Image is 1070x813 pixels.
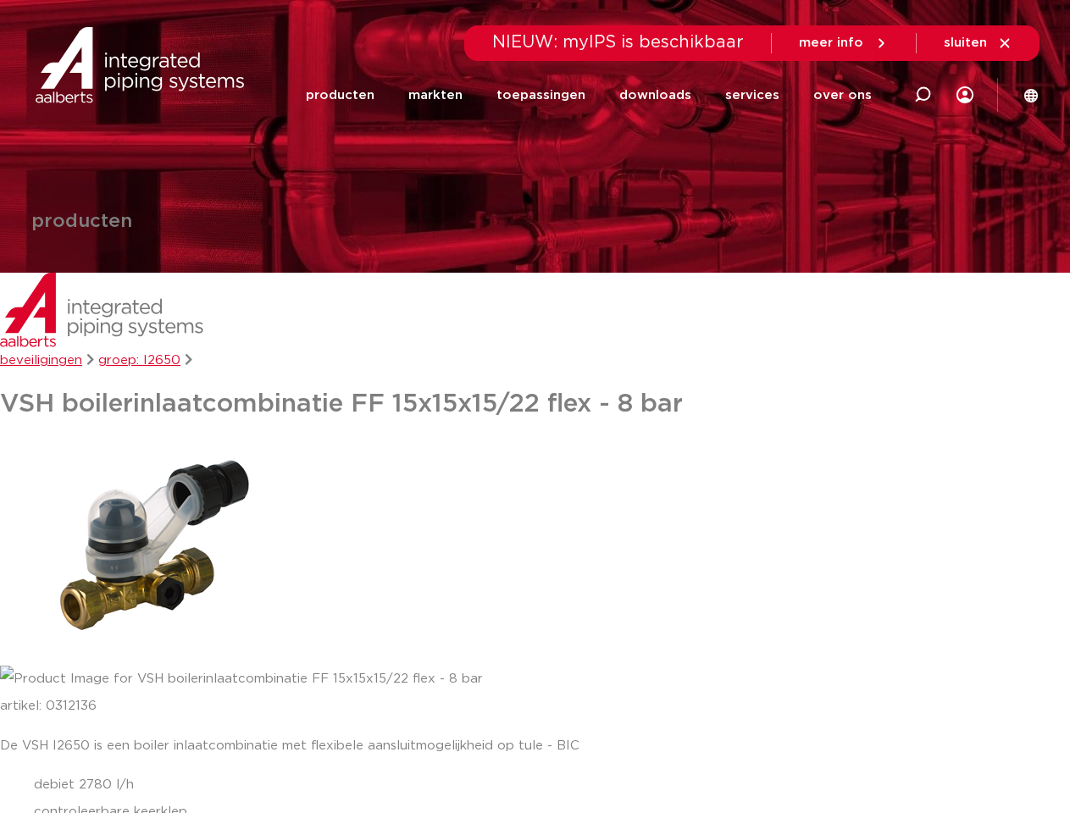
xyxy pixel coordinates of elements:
a: services [725,63,779,128]
a: downloads [619,63,691,128]
a: markten [408,63,463,128]
a: sluiten [944,36,1012,51]
div: my IPS [956,76,973,113]
a: meer info [799,36,889,51]
span: sluiten [944,36,987,49]
a: producten [306,63,374,128]
a: toepassingen [496,63,585,128]
a: groep: I2650 [98,354,180,367]
a: over ons [813,63,872,128]
h1: producten [31,213,132,232]
span: NIEUW: myIPS is beschikbaar [492,34,744,51]
li: debiet 2780 l/h [34,772,1070,799]
span: meer info [799,36,863,49]
nav: Menu [306,63,872,128]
